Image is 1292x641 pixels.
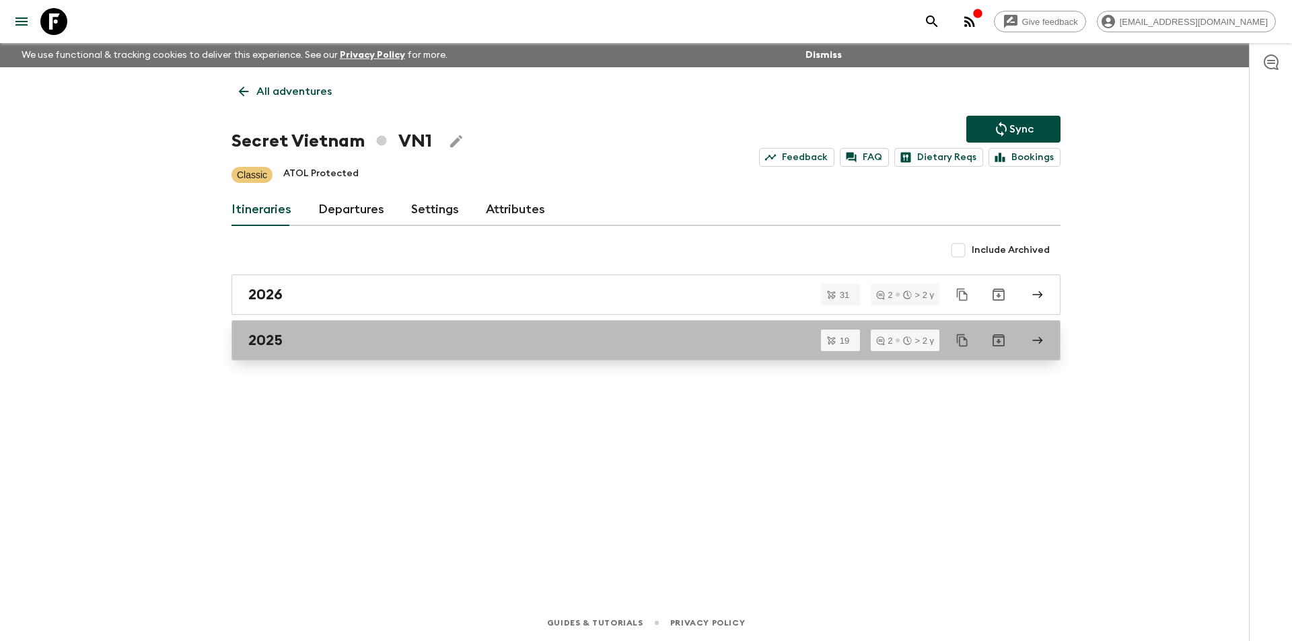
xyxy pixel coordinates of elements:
a: Guides & Tutorials [547,615,643,630]
button: Archive [985,327,1012,354]
a: 2025 [231,320,1061,361]
a: Give feedback [994,11,1086,32]
a: Itineraries [231,194,291,226]
a: FAQ [840,148,889,167]
a: 2026 [231,274,1061,315]
a: Departures [318,194,384,226]
a: Bookings [989,148,1061,167]
div: > 2 y [903,336,934,345]
p: Sync [1009,121,1034,137]
button: Duplicate [950,282,974,307]
span: Include Archived [972,243,1050,257]
button: Archive [985,281,1012,308]
a: All adventures [231,78,339,105]
button: menu [8,8,35,35]
div: > 2 y [903,291,934,299]
span: Give feedback [1015,17,1085,27]
button: Sync adventure departures to the booking engine [966,116,1061,143]
div: 2 [876,291,892,299]
h1: Secret Vietnam VN1 [231,128,432,155]
p: Classic [237,168,267,182]
button: Dismiss [802,46,845,65]
span: 19 [832,336,857,345]
span: 31 [832,291,857,299]
span: [EMAIL_ADDRESS][DOMAIN_NAME] [1112,17,1275,27]
p: All adventures [256,83,332,100]
div: [EMAIL_ADDRESS][DOMAIN_NAME] [1097,11,1276,32]
div: 2 [876,336,892,345]
h2: 2026 [248,286,283,303]
button: Duplicate [950,328,974,352]
p: We use functional & tracking cookies to deliver this experience. See our for more. [16,43,453,67]
a: Dietary Reqs [894,148,983,167]
p: ATOL Protected [283,167,359,183]
button: Edit Adventure Title [443,128,470,155]
a: Feedback [759,148,834,167]
a: Privacy Policy [670,615,745,630]
button: search adventures [919,8,945,35]
a: Privacy Policy [340,50,405,60]
h2: 2025 [248,332,283,349]
a: Attributes [486,194,545,226]
a: Settings [411,194,459,226]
